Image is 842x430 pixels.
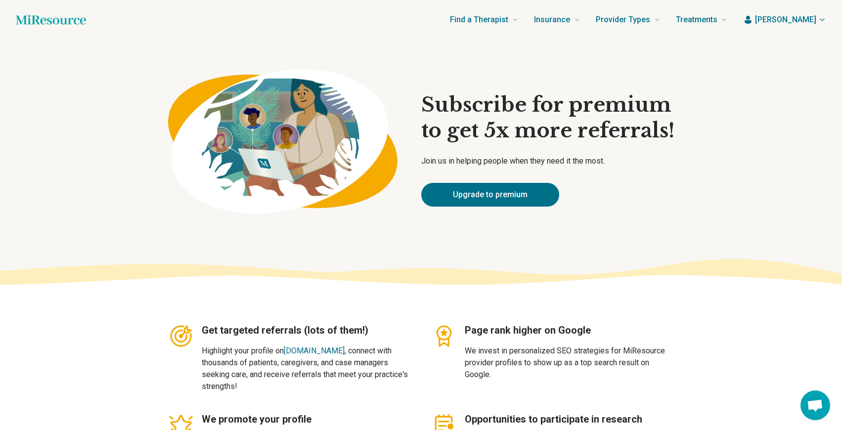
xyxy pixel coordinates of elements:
[284,346,345,355] a: [DOMAIN_NAME]
[755,14,816,26] span: [PERSON_NAME]
[800,390,830,420] div: Open chat
[450,13,508,27] span: Find a Therapist
[421,92,674,143] h1: Subscribe for premium to get 5x more referrals!
[421,155,674,167] p: Join us in helping people when they need it the most.
[743,14,826,26] button: [PERSON_NAME]
[421,183,559,207] a: Upgrade to premium
[16,10,86,30] a: Home page
[465,412,674,426] h3: Opportunities to participate in research
[465,345,674,381] p: We invest in personalized SEO strategies for MiResource provider profiles to show up as a top sea...
[202,345,411,392] p: Highlight your profile on , connect with thousands of patients, caregivers, and case managers see...
[202,412,411,426] h3: We promote your profile
[676,13,717,27] span: Treatments
[202,323,411,337] h3: Get targeted referrals (lots of them!)
[465,323,674,337] h3: Page rank higher on Google
[534,13,570,27] span: Insurance
[596,13,650,27] span: Provider Types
